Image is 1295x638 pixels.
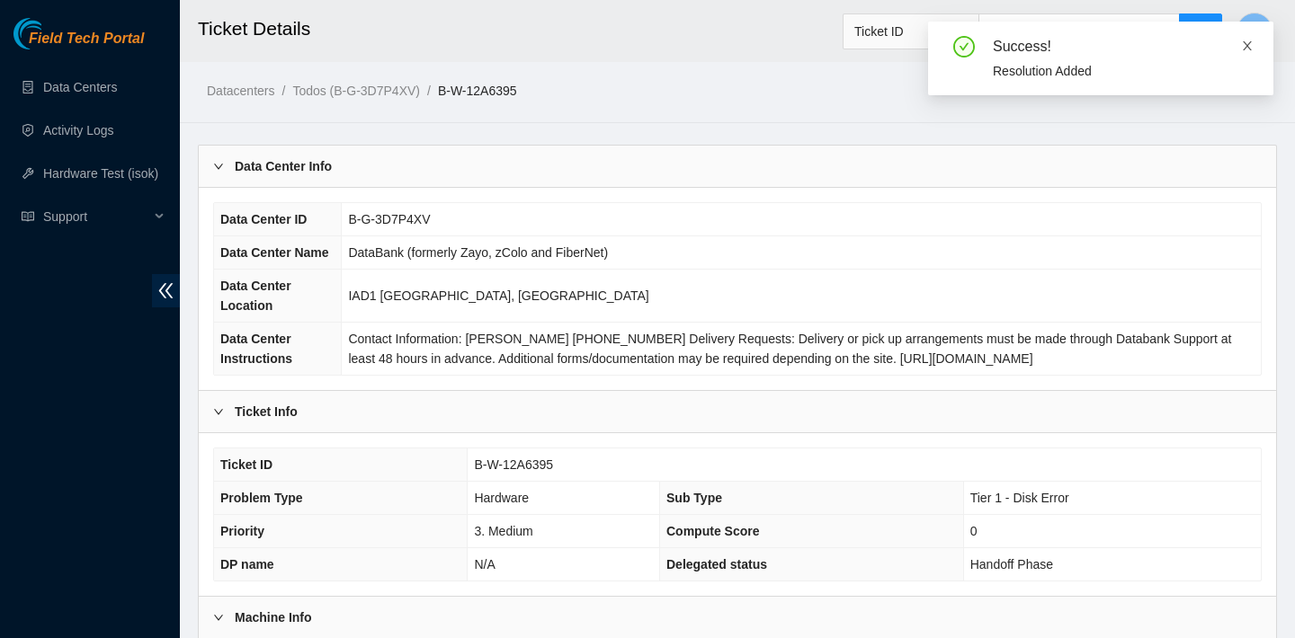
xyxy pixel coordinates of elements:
[348,288,648,303] span: IAD1 [GEOGRAPHIC_DATA], [GEOGRAPHIC_DATA]
[13,18,91,49] img: Akamai Technologies
[970,524,978,538] span: 0
[474,557,495,572] span: N/A
[220,279,291,313] span: Data Center Location
[199,391,1276,432] div: Ticket Info
[220,212,307,226] span: Data Center ID
[348,332,1231,366] span: Contact Information: [PERSON_NAME] [PHONE_NUMBER] Delivery Requests: Delivery or pick up arrangem...
[220,245,329,260] span: Data Center Name
[43,80,117,94] a: Data Centers
[207,84,274,98] a: Datacenters
[666,524,759,538] span: Compute Score
[235,402,298,421] b: Ticket Info
[348,212,430,226] span: B-G-3D7P4XV
[474,457,553,472] span: B-W-12A6395
[474,524,532,538] span: 3. Medium
[1241,40,1254,52] span: close
[43,166,158,181] a: Hardware Test (isok)
[438,84,517,98] a: B-W-12A6395
[43,199,149,235] span: Support
[1237,13,1273,49] button: C
[199,597,1276,638] div: Machine Info
[666,557,767,572] span: Delegated status
[220,524,264,538] span: Priority
[235,156,332,176] b: Data Center Info
[281,84,285,98] span: /
[213,612,224,623] span: right
[213,406,224,417] span: right
[152,274,180,307] span: double-left
[235,607,312,627] b: Machine Info
[993,61,1252,81] div: Resolution Added
[854,18,968,45] span: Ticket ID
[220,457,272,472] span: Ticket ID
[978,13,1180,49] input: Enter text here...
[348,245,608,260] span: DataBank (formerly Zayo, zColo and FiberNet)
[970,557,1053,572] span: Handoff Phase
[993,36,1252,58] div: Success!
[970,491,1069,505] span: Tier 1 - Disk Error
[22,210,34,223] span: read
[29,31,144,48] span: Field Tech Portal
[220,491,303,505] span: Problem Type
[220,557,274,572] span: DP name
[292,84,420,98] a: Todos (B-G-3D7P4XV)
[427,84,431,98] span: /
[666,491,722,505] span: Sub Type
[220,332,292,366] span: Data Center Instructions
[1249,20,1260,42] span: C
[43,123,114,137] a: Activity Logs
[199,146,1276,187] div: Data Center Info
[1179,13,1222,49] button: search
[474,491,529,505] span: Hardware
[13,32,144,56] a: Akamai TechnologiesField Tech Portal
[953,36,975,58] span: check-circle
[213,161,224,172] span: right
